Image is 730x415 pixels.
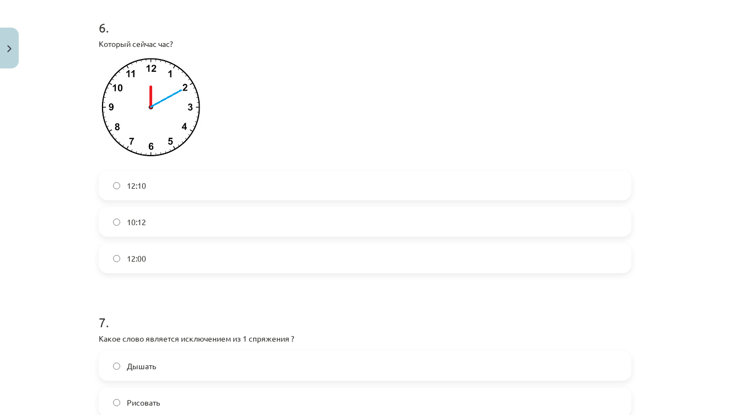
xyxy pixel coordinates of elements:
span: 10:12 [127,216,146,228]
input: 12:00 [113,255,120,262]
h1: 7 . [99,295,631,329]
input: 10:12 [113,219,120,226]
p: Который сейчас час? [99,38,631,50]
p: Какое слово является исключением из 1 спряжения ? [99,333,631,344]
span: 12:00 [127,253,146,264]
span: Рисовать [127,397,160,408]
input: 12:10 [113,182,120,189]
input: Дышать [113,363,120,370]
input: Рисовать [113,399,120,406]
span: 12:10 [127,180,146,191]
img: Который сейчас час? [99,56,206,164]
h1: 6 . [99,1,631,35]
img: icon-close-lesson-0947bae3869378f0d4975bcd49f059093ad1ed9edebbc8119c70593378902aed.svg [7,45,12,52]
span: Дышать [127,360,156,372]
